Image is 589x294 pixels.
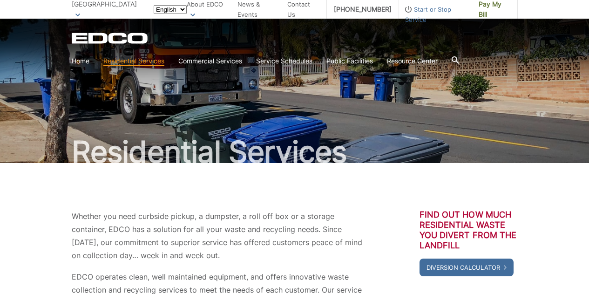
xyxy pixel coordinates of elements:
[72,137,518,167] h1: Residential Services
[387,56,438,66] a: Resource Center
[103,56,164,66] a: Residential Services
[420,259,514,276] a: Diversion Calculator
[154,5,187,14] select: Select a language
[178,56,242,66] a: Commercial Services
[256,56,312,66] a: Service Schedules
[420,210,518,251] h3: Find out how much residential waste you divert from the landfill
[72,56,89,66] a: Home
[326,56,373,66] a: Public Facilities
[72,210,363,262] p: Whether you need curbside pickup, a dumpster, a roll off box or a storage container, EDCO has a s...
[72,33,149,44] a: EDCD logo. Return to the homepage.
